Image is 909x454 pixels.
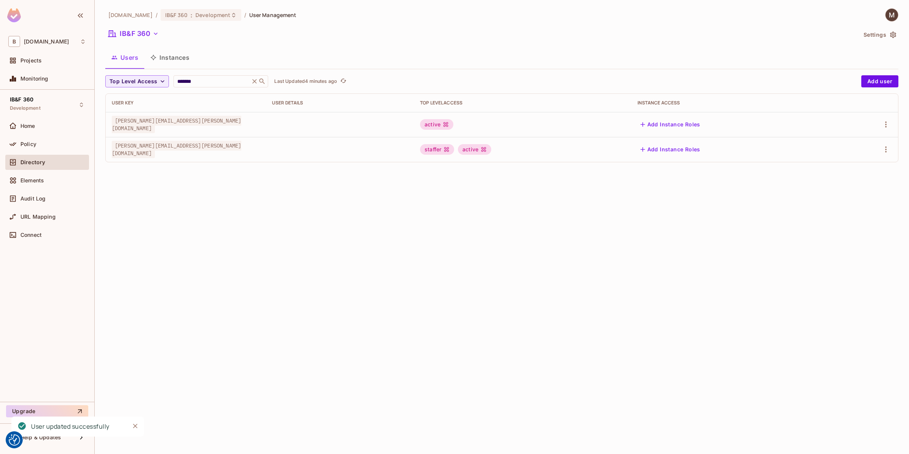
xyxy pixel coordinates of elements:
[861,75,898,87] button: Add user
[109,77,157,86] span: Top Level Access
[20,141,36,147] span: Policy
[20,76,48,82] span: Monitoring
[20,123,35,129] span: Home
[105,28,162,40] button: IB&F 360
[108,11,153,19] span: the active workspace
[420,144,454,155] div: staffer
[861,29,898,41] button: Settings
[637,143,703,155] button: Add Instance Roles
[249,11,297,19] span: User Management
[112,116,241,133] span: [PERSON_NAME][EMAIL_ADDRESS][PERSON_NAME][DOMAIN_NAME]
[458,144,491,155] div: active
[20,214,56,220] span: URL Mapping
[20,232,42,238] span: Connect
[130,420,141,432] button: Close
[20,58,42,64] span: Projects
[8,36,20,47] span: B
[10,105,41,111] span: Development
[637,100,829,106] div: Instance Access
[105,75,169,87] button: Top Level Access
[156,11,158,19] li: /
[339,77,348,86] button: refresh
[105,48,144,67] button: Users
[274,78,337,84] p: Last Updated 4 minutes ago
[340,78,347,85] span: refresh
[112,100,260,106] div: User Key
[420,100,625,106] div: Top Level Access
[7,8,21,22] img: SReyMgAAAABJRU5ErkJggg==
[31,422,109,431] div: User updated successfully
[112,141,241,158] span: [PERSON_NAME][EMAIL_ADDRESS][PERSON_NAME][DOMAIN_NAME]
[20,196,45,202] span: Audit Log
[9,434,20,446] button: Consent Preferences
[20,159,45,165] span: Directory
[10,96,33,103] span: IB&F 360
[272,100,408,106] div: User Details
[6,405,88,417] button: Upgrade
[20,177,44,183] span: Elements
[337,77,348,86] span: Click to refresh data
[420,119,453,130] div: active
[244,11,246,19] li: /
[195,11,230,19] span: Development
[144,48,195,67] button: Instances
[190,12,193,18] span: :
[9,434,20,446] img: Revisit consent button
[165,11,187,19] span: IB&F 360
[637,118,703,131] button: Add Instance Roles
[886,9,898,21] img: MICHAELL MAHAN RODRÍGUEZ
[24,39,69,45] span: Workspace: bbva.com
